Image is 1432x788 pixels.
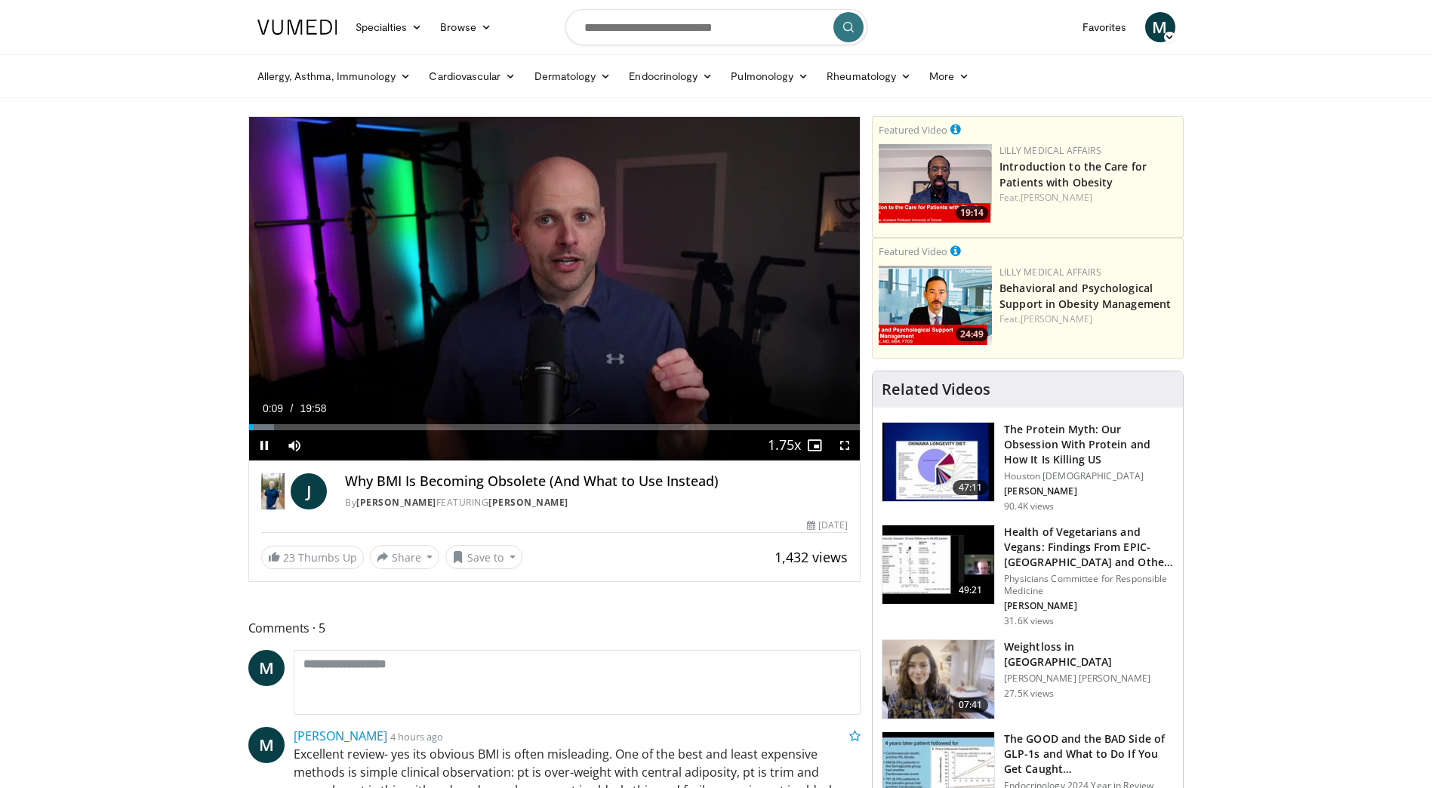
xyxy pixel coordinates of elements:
a: M [248,650,285,686]
p: [PERSON_NAME] [PERSON_NAME] [1004,673,1174,685]
span: 19:58 [300,402,327,414]
p: Houston [DEMOGRAPHIC_DATA] [1004,470,1174,482]
small: Featured Video [879,123,947,137]
span: 47:11 [953,480,989,495]
a: Cardiovascular [420,61,525,91]
a: 49:21 Health of Vegetarians and Vegans: Findings From EPIC-[GEOGRAPHIC_DATA] and Othe… Physicians... [882,525,1174,627]
input: Search topics, interventions [565,9,867,45]
span: 19:14 [956,206,988,220]
span: 23 [283,550,295,565]
p: Physicians Committee for Responsible Medicine [1004,573,1174,597]
p: 27.5K views [1004,688,1054,700]
a: More [920,61,978,91]
a: Specialties [346,12,432,42]
p: 90.4K views [1004,500,1054,513]
p: [PERSON_NAME] [1004,485,1174,497]
button: Pause [249,430,279,460]
span: 24:49 [956,328,988,341]
div: Feat. [999,191,1177,205]
a: Rheumatology [818,61,920,91]
a: J [291,473,327,509]
a: 07:41 Weightloss in [GEOGRAPHIC_DATA] [PERSON_NAME] [PERSON_NAME] 27.5K views [882,639,1174,719]
img: VuMedi Logo [257,20,337,35]
img: 9983fed1-7565-45be-8934-aef1103ce6e2.150x105_q85_crop-smart_upscale.jpg [882,640,994,719]
div: Feat. [999,312,1177,326]
small: 4 hours ago [390,730,443,743]
button: Enable picture-in-picture mode [799,430,830,460]
img: Dr. Jordan Rennicke [261,473,285,509]
a: 24:49 [879,266,992,345]
a: Pulmonology [722,61,818,91]
a: 47:11 The Protein Myth: Our Obsession With Protein and How It Is Killing US Houston [DEMOGRAPHIC_... [882,422,1174,513]
img: b7b8b05e-5021-418b-a89a-60a270e7cf82.150x105_q85_crop-smart_upscale.jpg [882,423,994,501]
a: Lilly Medical Affairs [999,266,1101,279]
a: Lilly Medical Affairs [999,144,1101,157]
a: Endocrinology [620,61,722,91]
h3: Health of Vegetarians and Vegans: Findings From EPIC-[GEOGRAPHIC_DATA] and Othe… [1004,525,1174,570]
span: 1,432 views [775,548,848,566]
h3: The Protein Myth: Our Obsession With Protein and How It Is Killing US [1004,422,1174,467]
span: 07:41 [953,697,989,713]
a: M [1145,12,1175,42]
a: Introduction to the Care for Patients with Obesity [999,159,1147,189]
a: [PERSON_NAME] [1021,312,1092,325]
button: Share [370,545,440,569]
button: Mute [279,430,309,460]
p: [PERSON_NAME] [1004,600,1174,612]
a: [PERSON_NAME] [356,496,436,509]
a: Dermatology [525,61,621,91]
button: Fullscreen [830,430,860,460]
span: 49:21 [953,583,989,598]
img: 606f2b51-b844-428b-aa21-8c0c72d5a896.150x105_q85_crop-smart_upscale.jpg [882,525,994,604]
span: / [291,402,294,414]
div: [DATE] [807,519,848,532]
h4: Why BMI Is Becoming Obsolete (And What to Use Instead) [345,473,848,490]
span: Comments 5 [248,618,861,638]
a: Favorites [1073,12,1136,42]
span: 0:09 [263,402,283,414]
a: [PERSON_NAME] [294,728,387,744]
div: By FEATURING [345,496,848,509]
a: [PERSON_NAME] [488,496,568,509]
a: 19:14 [879,144,992,223]
a: 23 Thumbs Up [261,546,364,569]
h3: Weightloss in [GEOGRAPHIC_DATA] [1004,639,1174,669]
h3: The GOOD and the BAD Side of GLP-1s and What to Do If You Get Caught… [1004,731,1174,777]
h4: Related Videos [882,380,990,399]
img: ba3304f6-7838-4e41-9c0f-2e31ebde6754.png.150x105_q85_crop-smart_upscale.png [879,266,992,345]
a: [PERSON_NAME] [1021,191,1092,204]
button: Playback Rate [769,430,799,460]
video-js: Video Player [249,117,861,461]
p: 31.6K views [1004,615,1054,627]
small: Featured Video [879,245,947,258]
button: Save to [445,545,522,569]
a: Behavioral and Psychological Support in Obesity Management [999,281,1171,311]
img: acc2e291-ced4-4dd5-b17b-d06994da28f3.png.150x105_q85_crop-smart_upscale.png [879,144,992,223]
a: M [248,727,285,763]
a: Browse [431,12,500,42]
a: Allergy, Asthma, Immunology [248,61,420,91]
